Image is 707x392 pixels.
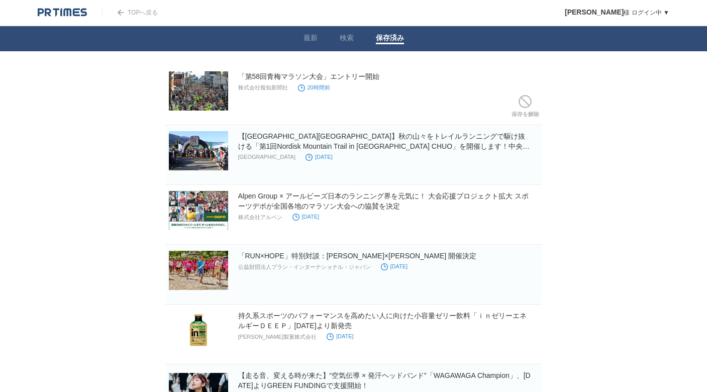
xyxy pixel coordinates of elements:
[512,92,539,125] a: 保存を解除
[565,9,669,16] a: [PERSON_NAME]様 ログイン中 ▼
[238,192,529,210] a: Alpen Group × アールビーズ日本のランニング界を元気に！ 大会応援プロジェクト拡大 スポーツデポが全国各地のマラソン大会への協賛を決定
[238,72,380,80] a: 「第58回青梅マラソン大会」エントリー開始
[238,132,530,160] a: 【[GEOGRAPHIC_DATA][GEOGRAPHIC_DATA]】秋の山々をトレイルランニングで駆け抜ける「第1回Nordisk Mountain Trail in [GEOGRAPHIC...
[38,8,87,18] img: logo.png
[327,333,354,339] time: [DATE]
[340,34,354,44] a: 検索
[304,34,318,44] a: 最新
[292,214,320,220] time: [DATE]
[169,131,228,170] img: 【山梨県中央市】秋の山々をトレイルランニングで駆け抜ける「第1回Nordisk Mountain Trail in YAMANASHI CHUO」を開催します！中央市の魅力を感じよう。
[376,34,404,44] a: 保存済み
[118,10,124,16] img: arrow.png
[169,71,228,111] img: 「第58回青梅マラソン大会」エントリー開始
[238,252,477,260] a: 「RUN×HOPE」特別対談：[PERSON_NAME]×[PERSON_NAME] 開催決定
[298,84,330,90] time: 20時間前
[169,311,228,350] img: 持久系スポーツのパフォーマンスを高めたい人に向けた小容量ゼリー飲料「ｉｎゼリーエネルギーＤＥＥＰ」8月26日（火）より新発売
[169,191,228,230] img: Alpen Group × アールビーズ日本のランニング界を元気に！ 大会応援プロジェクト拡大 スポーツデポが全国各地のマラソン大会への協賛を決定
[238,371,531,389] a: 【走る音、変える時が来た】“空気伝導 × 発汗ヘッドバンド”「WAGAWAGA Champion」、[DATE]よりGREEN FUNDINGで支援開始！
[238,312,527,330] a: 持久系スポーツのパフォーマンスを高めたい人に向けた小容量ゼリー飲料「ｉｎゼリーエネルギーＤＥＥＰ」[DATE]より新発売
[238,333,317,341] p: [PERSON_NAME]製菓株式会社
[238,263,371,271] p: 公益財団法人プラン・インターナショナル・ジャパン
[169,251,228,290] img: 「RUN×HOPE」特別対談：増田明美さん×角田光代さん 開催決定
[565,8,624,16] span: [PERSON_NAME]
[102,9,158,16] a: TOPへ戻る
[238,84,288,91] p: 株式会社報知新聞社
[238,154,296,160] p: [GEOGRAPHIC_DATA]
[381,263,408,269] time: [DATE]
[238,214,282,221] p: 株式会社アルペン
[306,154,333,160] time: [DATE]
